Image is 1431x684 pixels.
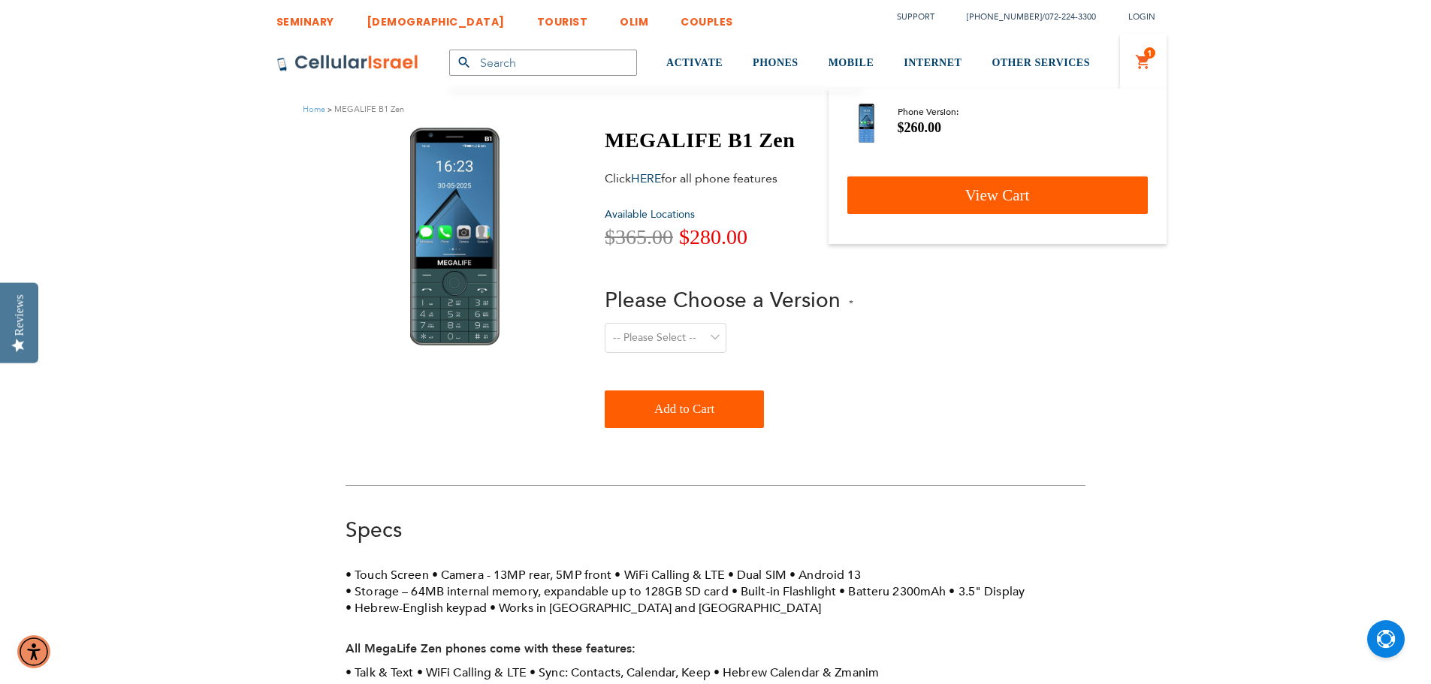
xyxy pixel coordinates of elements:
[681,4,733,32] a: COUPLES
[666,35,723,92] a: ACTIVATE
[346,600,487,616] li: Hebrew-English keypad
[449,50,637,76] input: Search
[530,664,711,681] li: Sync: Contacts, Calendar, Keep
[992,35,1090,92] a: OTHER SERVICES
[732,583,837,600] li: Built-in Flashlight
[614,567,724,583] li: WiFi Calling & LTE
[1045,11,1096,23] a: 072-224-3300
[346,583,729,600] li: Storage – 64MB internal memory, expandable up to 128GB SD card
[620,4,648,32] a: OLIM
[432,567,612,583] li: Camera - 13MP rear, 5MP front
[537,4,588,32] a: TOURIST
[1135,53,1152,71] a: 1
[679,225,747,249] span: $280.00
[965,186,1030,204] span: View Cart
[276,54,419,72] img: Cellular Israel Logo
[949,583,1025,600] li: 3.5" Display
[631,170,661,187] a: HERE
[605,170,838,187] div: Click for all phone features
[859,104,874,143] img: MEGALIFE B1 Core
[605,225,673,249] span: $365.00
[346,664,414,681] li: Talk & Text
[325,102,404,116] li: MEGALIFE B1 Zen
[605,128,853,153] h1: MEGALIFE B1 Zen
[829,35,874,92] a: MOBILE
[666,57,723,68] span: ACTIVATE
[417,664,527,681] li: WiFi Calling & LTE
[753,35,799,92] a: PHONES
[367,4,505,32] a: [DEMOGRAPHIC_DATA]
[992,57,1090,68] span: OTHER SERVICES
[847,176,1148,214] a: View Cart
[605,207,695,221] a: Available Locations
[898,104,959,120] dt: Phone Version
[410,128,500,345] img: MEGALIFE B1 Zen
[654,394,714,424] span: Add to Cart
[13,294,26,336] div: Reviews
[753,57,799,68] span: PHONES
[898,120,942,135] span: $260.00
[904,57,962,68] span: INTERNET
[897,11,934,23] a: Support
[952,6,1096,28] li: /
[1147,47,1152,59] span: 1
[1128,11,1155,23] span: Login
[605,286,841,315] span: Please Choose a Version
[346,516,402,544] a: Specs
[346,640,635,657] strong: All MegaLife Zen phones come with these features:
[605,390,764,428] button: Add to Cart
[967,11,1042,23] a: [PHONE_NUMBER]
[847,104,886,143] a: MEGALIFE B1 Core
[276,4,334,32] a: SEMINARY
[490,600,821,616] li: Works in [GEOGRAPHIC_DATA] and [GEOGRAPHIC_DATA]
[346,567,429,583] li: Touch Screen
[839,583,946,600] li: Batteru 2300mAh
[904,35,962,92] a: INTERNET
[17,635,50,668] div: Accessibility Menu
[303,104,325,115] a: Home
[789,567,861,583] li: Android 13
[829,57,874,68] span: MOBILE
[714,664,879,681] li: Hebrew Calendar & Zmanim
[728,567,786,583] li: Dual SIM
